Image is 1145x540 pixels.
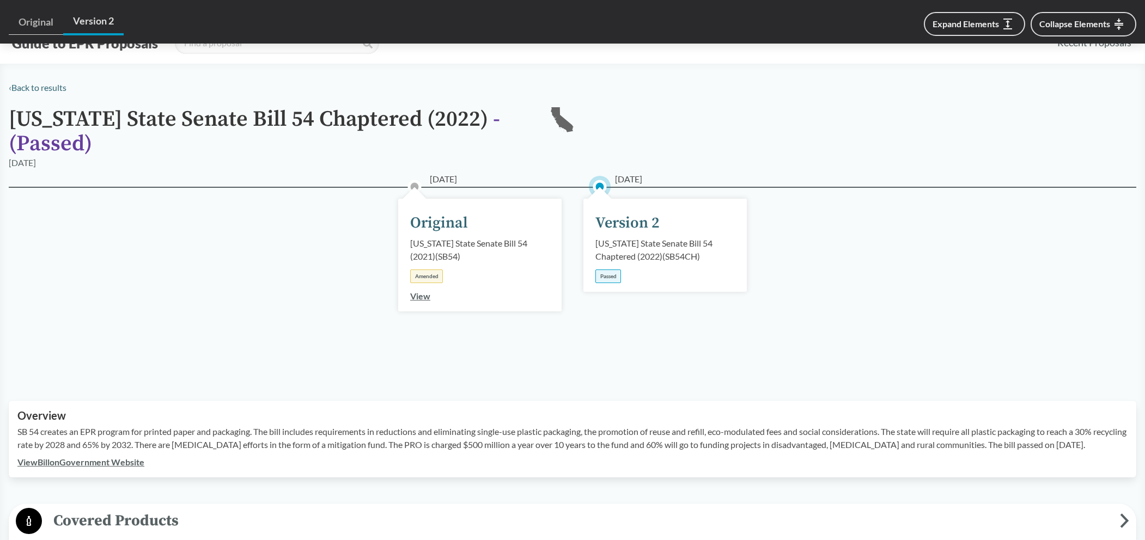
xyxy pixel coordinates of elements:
[595,269,621,283] div: Passed
[17,457,144,467] a: ViewBillonGovernment Website
[410,237,550,263] div: [US_STATE] State Senate Bill 54 (2021) ( SB54 )
[595,237,735,263] div: [US_STATE] State Senate Bill 54 Chaptered (2022) ( SB54CH )
[410,291,430,301] a: View
[42,508,1120,533] span: Covered Products
[410,212,468,235] div: Original
[9,106,500,157] span: - ( Passed )
[9,82,66,93] a: ‹Back to results
[13,507,1132,535] button: Covered Products
[17,425,1128,451] p: SB 54 creates an EPR program for printed paper and packaging. The bill includes requirements in r...
[9,156,36,169] div: [DATE]
[924,12,1025,36] button: Expand Elements
[1031,12,1136,36] button: Collapse Elements
[63,9,124,35] a: Version 2
[17,409,1128,422] h2: Overview
[595,212,660,235] div: Version 2
[9,107,532,156] h1: [US_STATE] State Senate Bill 54 Chaptered (2022)
[430,173,457,186] span: [DATE]
[615,173,642,186] span: [DATE]
[9,10,63,35] a: Original
[410,269,443,283] div: Amended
